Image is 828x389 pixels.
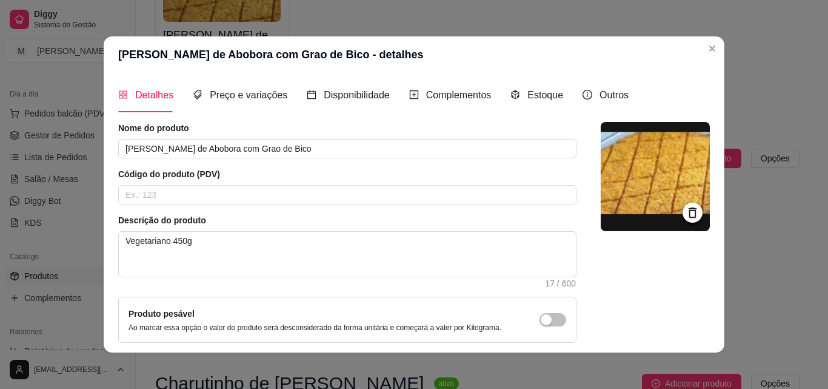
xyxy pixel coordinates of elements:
[119,232,576,277] textarea: Vegetariano 450g
[104,36,724,73] header: [PERSON_NAME] de Abobora com Grao de Bico - detalhes
[118,214,576,226] article: Descrição do produto
[426,90,492,100] span: Complementos
[510,90,520,100] span: code-sandbox
[118,139,576,158] input: Ex.: Hamburguer de costela
[118,185,576,205] input: Ex.: 123
[601,122,710,231] img: logo da loja
[118,122,576,134] article: Nome do produto
[118,168,576,180] article: Código do produto (PDV)
[703,39,722,58] button: Close
[129,309,195,319] label: Produto pesável
[324,90,390,100] span: Disponibilidade
[307,90,316,100] span: calendar
[599,90,629,100] span: Outros
[118,90,128,100] span: appstore
[527,90,563,100] span: Estoque
[210,90,287,100] span: Preço e variações
[193,90,202,100] span: tags
[129,323,501,333] p: Ao marcar essa opção o valor do produto será desconsiderado da forma unitária e começará a valer ...
[409,90,419,100] span: plus-square
[583,90,592,100] span: info-circle
[135,90,173,100] span: Detalhes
